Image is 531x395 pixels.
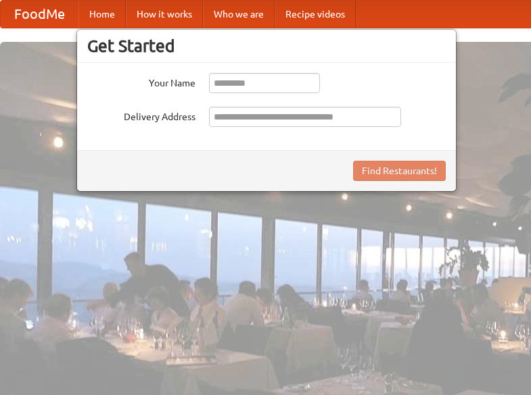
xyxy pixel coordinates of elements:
[275,1,356,28] a: Recipe videos
[1,1,78,28] a: FoodMe
[78,1,126,28] a: Home
[203,1,275,28] a: Who we are
[87,73,195,90] label: Your Name
[353,161,446,181] button: Find Restaurants!
[87,36,446,56] h3: Get Started
[87,107,195,124] label: Delivery Address
[126,1,203,28] a: How it works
